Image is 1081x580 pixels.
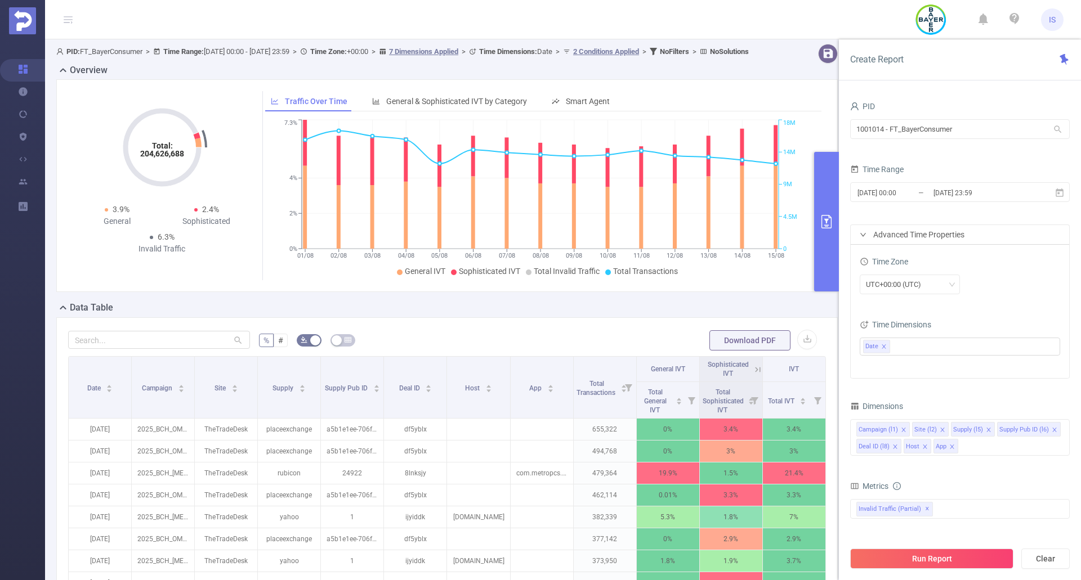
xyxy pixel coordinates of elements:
p: placeexchange [258,419,320,440]
i: icon: line-chart [271,97,279,105]
div: Sort [178,383,185,390]
tspan: 18M [783,120,796,127]
span: Total IVT [768,397,796,405]
i: icon: caret-down [106,388,113,391]
b: No Solutions [710,47,749,56]
tspan: 7.3% [284,120,297,127]
p: 3.3% [763,484,825,506]
div: Sort [799,396,806,403]
li: Date [863,340,890,353]
i: icon: caret-up [676,396,682,399]
input: filter select [892,340,895,353]
span: Date [865,340,878,353]
i: icon: close [901,427,906,434]
p: 2025_BCH_OMWU50 [263579] [132,419,194,440]
i: Filter menu [810,382,825,418]
p: yahoo [258,506,320,528]
li: Site (l2) [912,422,949,437]
i: icon: caret-down [676,400,682,403]
p: 3.3% [700,484,762,506]
b: Time Range: [163,47,204,56]
div: Campaign (l1) [859,422,898,437]
i: icon: close [892,444,898,451]
p: TheTradeDesk [195,528,257,550]
button: Run Report [850,548,1013,569]
span: ✕ [925,502,930,516]
span: Invalid Traffic (partial) [856,502,933,516]
tspan: 09/08 [566,252,582,259]
div: Sort [425,383,432,390]
i: Filter menu [620,357,636,418]
i: icon: caret-up [178,383,184,386]
span: IS [1049,8,1056,31]
tspan: 03/08 [364,252,380,259]
tspan: 08/08 [532,252,548,259]
p: 1 [321,550,383,572]
i: icon: close [949,444,955,451]
div: Supply Pub ID (l6) [999,422,1049,437]
p: TheTradeDesk [195,462,257,484]
tspan: 04/08 [397,252,414,259]
p: 3.4% [763,419,825,440]
i: icon: caret-up [106,383,113,386]
tspan: Total: [151,141,172,150]
p: 373,950 [574,550,636,572]
i: icon: close [986,427,991,434]
span: Site [215,384,227,392]
span: 6.3% [158,232,175,241]
div: Supply (l5) [953,422,983,437]
div: icon: rightAdvanced Time Properties [851,225,1069,244]
p: TheTradeDesk [195,506,257,528]
u: 7 Dimensions Applied [389,47,458,56]
p: df5yblx [384,528,446,550]
span: App [529,384,543,392]
div: Site (l2) [914,422,937,437]
p: a5b1e1ee-706f-40cd-8d13-d00d452b1890 [321,528,383,550]
div: Sort [231,383,238,390]
span: Total Sophisticated IVT [703,388,744,414]
p: 1.8% [637,550,699,572]
li: Supply (l5) [951,422,995,437]
i: icon: close [881,344,887,350]
tspan: 11/08 [633,252,649,259]
p: [DATE] [69,550,131,572]
p: 21.4% [763,462,825,484]
p: df5yblx [384,440,446,462]
span: Total Transactions [613,267,678,276]
div: General [73,215,162,227]
tspan: 0 [783,245,787,253]
span: Total Invalid Traffic [534,267,600,276]
i: icon: caret-up [485,383,492,386]
tspan: 01/08 [297,252,313,259]
p: [DATE] [69,419,131,440]
p: df5yblx [384,419,446,440]
span: Smart Agent [566,97,610,106]
p: a5b1e1ee-706f-40cd-8d13-d00d452b1890 [321,419,383,440]
span: > [458,47,469,56]
tspan: 0% [289,245,297,253]
i: icon: bar-chart [372,97,380,105]
img: Protected Media [9,7,36,34]
p: rubicon [258,462,320,484]
span: General & Sophisticated IVT by Category [386,97,527,106]
i: icon: user [56,48,66,55]
span: > [689,47,700,56]
span: Deal ID [399,384,422,392]
p: [DATE] [69,462,131,484]
u: 2 Conditions Applied [573,47,639,56]
i: icon: caret-down [300,388,306,391]
span: FT_BayerConsumer [DATE] 00:00 - [DATE] 23:59 +00:00 [56,47,749,56]
div: Host [906,439,919,454]
div: Sort [547,383,554,390]
span: Traffic Over Time [285,97,347,106]
tspan: 4.5M [783,213,797,221]
tspan: 2% [289,210,297,217]
span: 2.4% [202,205,219,214]
p: 1.5% [700,462,762,484]
span: > [142,47,153,56]
p: TheTradeDesk [195,440,257,462]
p: 2025_BCH_OMWU50 [263579] [132,484,194,506]
span: Host [465,384,481,392]
p: 7% [763,506,825,528]
p: [DOMAIN_NAME] [447,506,510,528]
